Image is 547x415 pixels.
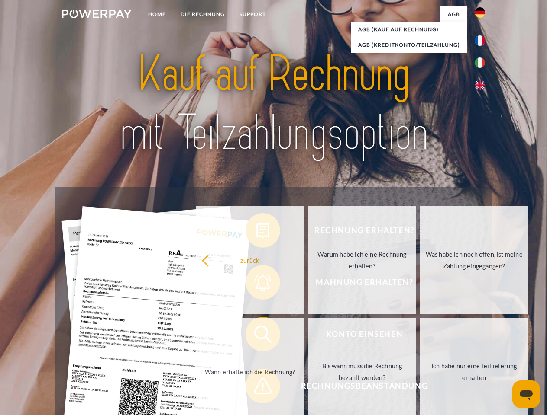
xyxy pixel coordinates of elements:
iframe: Schaltfläche zum Öffnen des Messaging-Fensters [512,380,540,408]
img: fr [475,35,485,46]
img: title-powerpay_de.svg [83,41,464,166]
a: AGB (Kreditkonto/Teilzahlung) [351,37,467,53]
div: Ich habe nur eine Teillieferung erhalten [425,360,523,383]
a: Home [141,6,173,22]
img: en [475,80,485,90]
a: DIE RECHNUNG [173,6,232,22]
div: zurück [201,254,299,266]
div: Warum habe ich eine Rechnung erhalten? [314,249,411,272]
a: Was habe ich noch offen, ist meine Zahlung eingegangen? [420,206,528,314]
a: SUPPORT [232,6,273,22]
img: it [475,57,485,68]
img: logo-powerpay-white.svg [62,10,132,18]
a: agb [440,6,467,22]
div: Wann erhalte ich die Rechnung? [201,366,299,377]
div: Was habe ich noch offen, ist meine Zahlung eingegangen? [425,249,523,272]
div: Bis wann muss die Rechnung bezahlt werden? [314,360,411,383]
img: de [475,7,485,18]
a: AGB (Kauf auf Rechnung) [351,22,467,37]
